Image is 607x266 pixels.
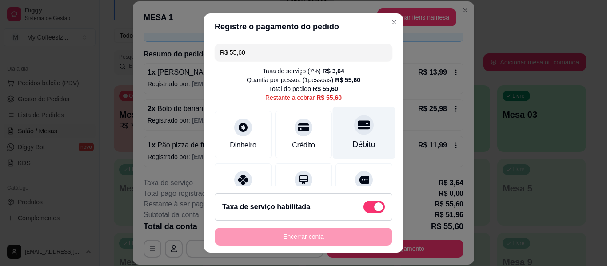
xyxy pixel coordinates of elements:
h2: Taxa de serviço habilitada [222,202,310,212]
div: Quantia por pessoa ( 1 pessoas) [247,75,360,84]
div: Dinheiro [230,140,256,151]
div: R$ 55,60 [316,93,342,102]
div: R$ 55,60 [313,84,338,93]
header: Registre o pagamento do pedido [204,13,403,40]
div: R$ 55,60 [335,75,360,84]
div: Restante a cobrar [265,93,342,102]
input: Ex.: hambúrguer de cordeiro [220,44,387,61]
div: R$ 3,64 [323,67,344,75]
div: Taxa de serviço ( 7 %) [263,67,344,75]
div: Total do pedido [269,84,338,93]
button: Close [387,15,401,29]
div: Crédito [292,140,315,151]
div: Débito [353,139,375,150]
